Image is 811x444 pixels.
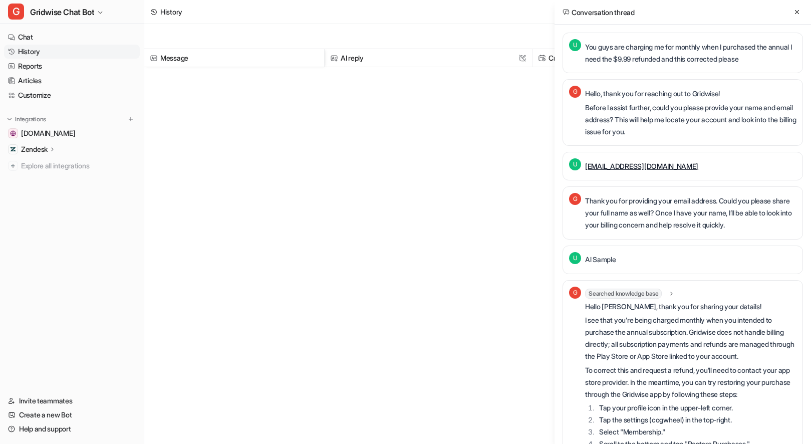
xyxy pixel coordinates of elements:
[4,88,140,102] a: Customize
[596,426,796,438] li: Select "Membership."
[4,422,140,436] a: Help and support
[569,287,581,299] span: G
[569,39,581,51] span: U
[8,161,18,171] img: explore all integrations
[585,41,796,65] p: You guys are charging me for monthly when I purchased the annual I need the $9.99 refunded and th...
[30,5,94,19] span: Gridwise Chat Bot
[569,158,581,170] span: U
[15,115,46,123] p: Integrations
[536,49,618,67] span: Created at
[21,144,48,154] p: Zendesk
[569,193,581,205] span: G
[10,130,16,136] img: gridwise.io
[8,4,24,20] span: G
[585,88,796,100] p: Hello, thank you for reaching out to Gridwise!
[4,394,140,408] a: Invite teammates
[4,59,140,73] a: Reports
[596,414,796,426] li: Tap the settings (cogwheel) in the top-right.
[4,408,140,422] a: Create a new Bot
[329,49,528,67] span: AI reply
[4,159,140,173] a: Explore all integrations
[127,116,134,123] img: menu_add.svg
[10,146,16,152] img: Zendesk
[4,30,140,44] a: Chat
[585,195,796,231] p: Thank you for providing your email address. Could you please share your full name as well? Once I...
[585,162,698,170] a: [EMAIL_ADDRESS][DOMAIN_NAME]
[569,86,581,98] span: G
[585,254,616,266] p: Al Sample
[563,7,635,18] h2: Conversation thread
[585,289,662,299] span: Searched knowledge base
[585,102,796,138] p: Before I assist further, could you please provide your name and email address? This will help me ...
[585,314,796,362] p: I see that you’re being charged monthly when you intended to purchase the annual subscription. Gr...
[6,116,13,123] img: expand menu
[596,402,796,414] li: Tap your profile icon in the upper-left corner.
[160,7,182,17] div: History
[4,74,140,88] a: Articles
[4,126,140,140] a: gridwise.io[DOMAIN_NAME]
[569,252,581,264] span: U
[585,364,796,400] p: To correct this and request a refund, you’ll need to contact your app store provider. In the mean...
[585,301,796,313] p: Hello [PERSON_NAME], thank you for sharing your details!
[21,158,136,174] span: Explore all integrations
[148,49,320,67] span: Message
[21,128,75,138] span: [DOMAIN_NAME]
[4,114,49,124] button: Integrations
[4,45,140,59] a: History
